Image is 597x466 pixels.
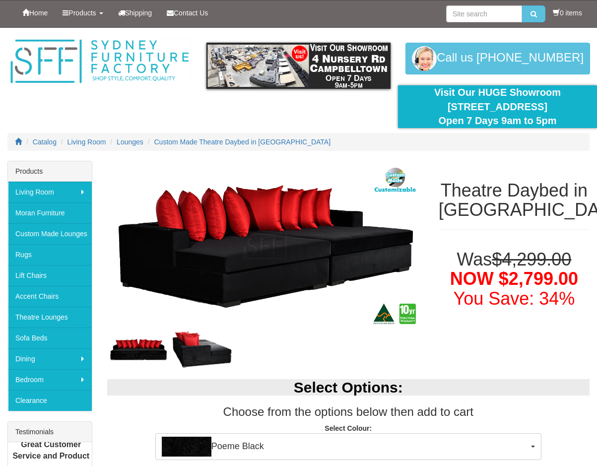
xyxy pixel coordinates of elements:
[111,0,160,25] a: Shipping
[55,0,110,25] a: Products
[8,202,92,223] a: Moran Furniture
[155,433,541,460] button: Poeme BlackPoeme Black
[67,138,106,146] a: Living Room
[8,265,92,286] a: Lift Chairs
[162,437,211,457] img: Poeme Black
[453,288,575,309] font: You Save: 34%
[12,440,89,460] b: Great Customer Service and Product
[174,9,208,17] span: Contact Us
[7,38,192,85] img: Sydney Furniture Factory
[159,0,215,25] a: Contact Us
[8,223,92,244] a: Custom Made Lounges
[8,286,92,307] a: Accent Chairs
[446,5,522,22] input: Site search
[162,437,529,457] span: Poeme Black
[8,182,92,202] a: Living Room
[68,9,96,17] span: Products
[325,424,372,432] strong: Select Colour:
[29,9,48,17] span: Home
[8,390,92,411] a: Clearance
[439,250,590,309] h1: Was
[117,138,143,146] a: Lounges
[125,9,152,17] span: Shipping
[206,43,391,89] img: showroom.gif
[8,161,92,182] div: Products
[294,379,403,396] b: Select Options:
[8,422,92,442] div: Testimonials
[8,369,92,390] a: Bedroom
[553,8,582,18] li: 0 items
[154,138,331,146] a: Custom Made Theatre Daybed in [GEOGRAPHIC_DATA]
[33,138,57,146] a: Catalog
[405,85,590,128] div: Visit Our HUGE Showroom [STREET_ADDRESS] Open 7 Days 9am to 5pm
[8,328,92,348] a: Sofa Beds
[492,249,571,269] del: $4,299.00
[107,405,590,418] h3: Choose from the options below then add to cart
[8,307,92,328] a: Theatre Lounges
[8,244,92,265] a: Rugs
[439,181,590,220] h1: Theatre Daybed in [GEOGRAPHIC_DATA]
[8,348,92,369] a: Dining
[15,0,55,25] a: Home
[450,268,578,289] span: NOW $2,799.00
